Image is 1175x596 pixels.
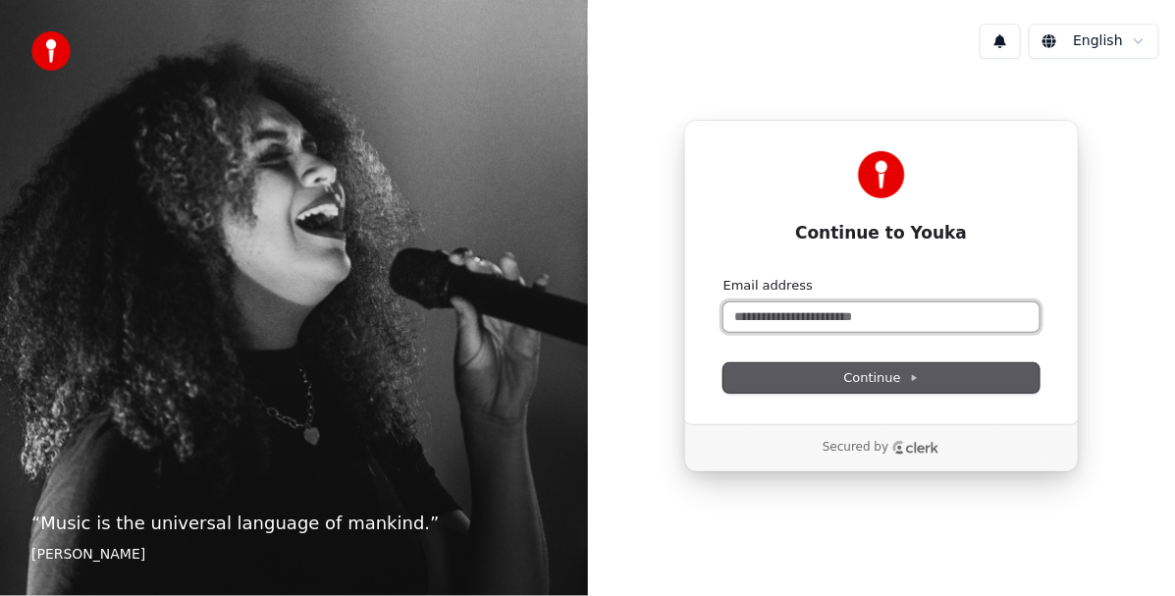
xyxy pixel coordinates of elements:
[858,151,905,198] img: Youka
[723,363,1040,393] button: Continue
[31,545,557,565] footer: [PERSON_NAME]
[723,277,813,295] label: Email address
[723,222,1040,245] h1: Continue to Youka
[31,31,71,71] img: youka
[31,510,557,537] p: “ Music is the universal language of mankind. ”
[823,440,888,456] p: Secured by
[892,441,939,455] a: Clerk logo
[844,369,919,387] span: Continue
